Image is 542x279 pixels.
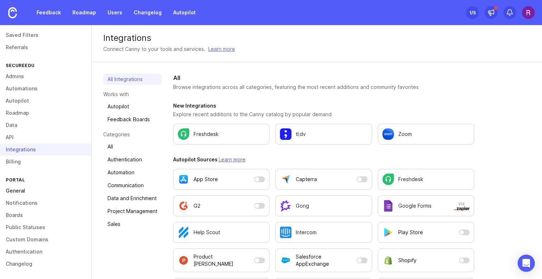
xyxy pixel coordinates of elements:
div: Connect Canny to your tools and services. [103,45,205,53]
p: Freshdesk [398,176,423,183]
p: G2 [194,202,200,209]
a: Users [103,6,127,19]
a: Configure Zoom settings. [378,124,474,145]
div: Open Intercom Messenger [518,255,535,272]
p: Categories [103,131,162,138]
p: Capterra [296,176,317,183]
a: Configure Help Scout settings. [173,222,270,243]
p: Shopify [398,257,417,264]
a: Roadmap [68,6,100,19]
button: Capterra is currently disabled as an Autopilot data source. Open a modal to adjust settings. [275,169,372,190]
button: Shopify is currently disabled as an Autopilot data source. Open a modal to adjust settings. [378,249,474,272]
button: Play Store is currently disabled as an Autopilot data source. Open a modal to adjust settings. [378,222,474,243]
p: Help Scout [194,229,220,236]
p: App Store [194,176,218,183]
a: Configure Intercom settings. [275,222,372,243]
a: Feedback [32,6,65,19]
a: Configure Gong settings. [275,195,372,216]
a: Learn more [208,45,235,53]
button: 1/5 [466,6,479,19]
a: Sales [103,218,162,230]
a: Learn more [219,156,246,162]
img: Rakesh Saini [522,6,535,19]
a: Configure Freshdesk settings. [378,169,474,190]
p: Intercom [296,229,317,236]
a: Autopilot [169,6,200,19]
img: svg+xml;base64,PHN2ZyB3aWR0aD0iNTAwIiBoZWlnaHQ9IjEzNiIgZmlsbD0ibm9uZSIgeG1sbnM9Imh0dHA6Ly93d3cudz... [454,207,470,211]
a: Authentication [103,154,162,165]
p: Explore recent additions to the Canny catalog by popular demand [173,111,474,118]
p: Works with [103,91,162,98]
a: Configure tl;dv settings. [275,124,372,145]
h3: New Integrations [173,102,474,109]
img: Canny Home [8,7,17,18]
p: Gong [296,202,309,209]
a: Feedback Boards [103,114,162,125]
p: Freshdesk [194,131,219,138]
p: tl;dv [296,131,306,138]
a: Project Management [103,205,162,217]
a: All Integrations [103,74,162,85]
span: via [454,201,470,211]
button: G2 is currently disabled as an Autopilot data source. Open a modal to adjust settings. [173,195,270,216]
h3: Autopilot Sources [173,156,474,163]
a: All [103,141,162,152]
p: Zoom [398,131,412,138]
a: Autopilot [103,101,162,112]
h2: All [173,74,474,82]
p: Google Forms [398,202,432,209]
p: Browse integrations across all categories, featuring the most recent additions and community favo... [173,84,474,91]
p: Play Store [398,229,423,236]
a: Changelog [129,6,166,19]
div: Integrations [103,34,531,42]
p: Product [PERSON_NAME] [194,253,251,268]
button: Product Hunt is currently disabled as an Autopilot data source. Open a modal to adjust settings. [173,249,270,272]
a: Automation [103,167,162,178]
button: App Store is currently disabled as an Autopilot data source. Open a modal to adjust settings. [173,169,270,190]
a: Configure Google Forms in a new tab. [378,195,474,216]
p: Salesforce AppExchange [296,253,353,268]
a: Communication [103,180,162,191]
a: Configure Freshdesk settings. [173,124,270,145]
a: Data and Enrichment [103,193,162,204]
div: 1 /5 [469,8,476,18]
button: Salesforce AppExchange is currently disabled as an Autopilot data source. Open a modal to adjust ... [275,249,372,272]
